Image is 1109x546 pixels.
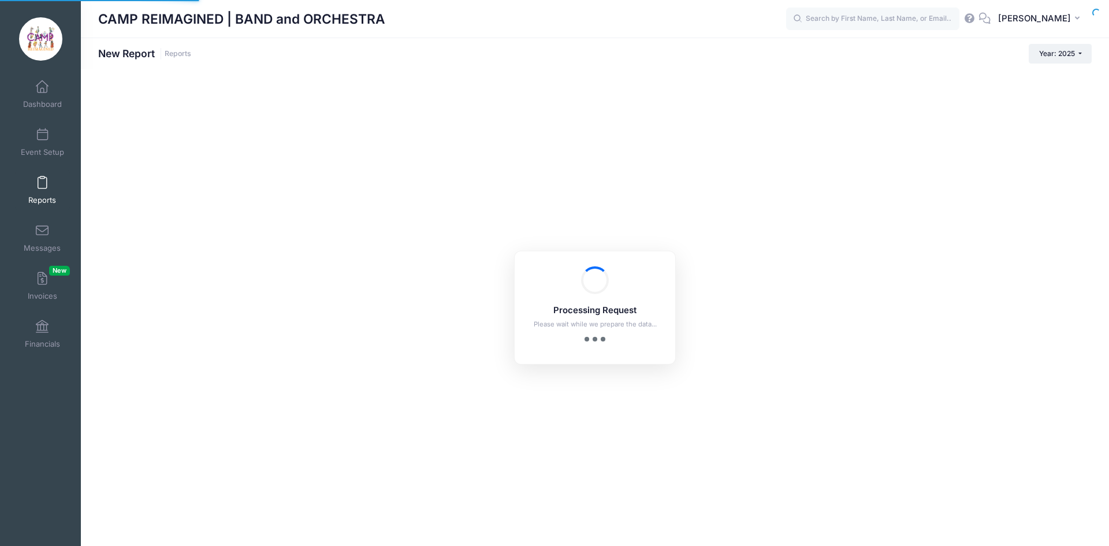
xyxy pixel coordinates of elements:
[991,6,1092,32] button: [PERSON_NAME]
[15,218,70,258] a: Messages
[165,50,191,58] a: Reports
[19,17,62,61] img: CAMP REIMAGINED | BAND and ORCHESTRA
[530,320,660,329] p: Please wait while we prepare the data...
[1039,49,1075,58] span: Year: 2025
[15,122,70,162] a: Event Setup
[15,314,70,354] a: Financials
[15,170,70,210] a: Reports
[15,266,70,306] a: InvoicesNew
[25,339,60,349] span: Financials
[1029,44,1092,64] button: Year: 2025
[15,74,70,114] a: Dashboard
[49,266,70,276] span: New
[98,47,191,60] h1: New Report
[998,12,1071,25] span: [PERSON_NAME]
[98,6,385,32] h1: CAMP REIMAGINED | BAND and ORCHESTRA
[23,99,62,109] span: Dashboard
[24,243,61,253] span: Messages
[530,306,660,316] h5: Processing Request
[28,195,56,205] span: Reports
[786,8,959,31] input: Search by First Name, Last Name, or Email...
[28,291,57,301] span: Invoices
[21,147,64,157] span: Event Setup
